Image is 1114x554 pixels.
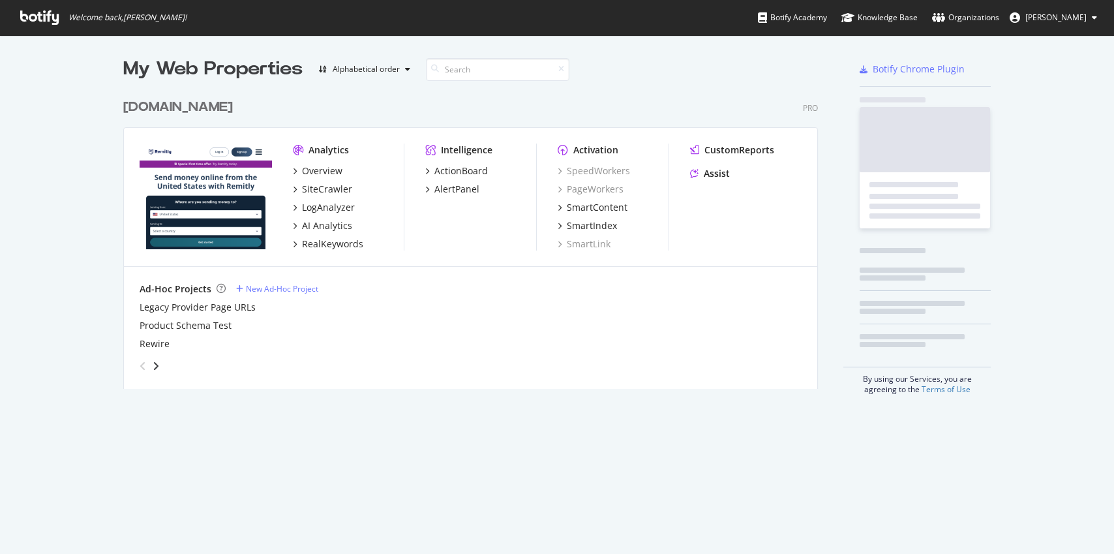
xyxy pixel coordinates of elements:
[558,219,617,232] a: SmartIndex
[302,238,363,251] div: RealKeywords
[313,59,415,80] button: Alphabetical order
[134,356,151,377] div: angle-left
[425,183,479,196] a: AlertPanel
[434,164,488,177] div: ActionBoard
[293,164,342,177] a: Overview
[302,201,355,214] div: LogAnalyzer
[302,164,342,177] div: Overview
[690,144,774,157] a: CustomReports
[333,65,400,73] div: Alphabetical order
[841,11,918,24] div: Knowledge Base
[999,7,1107,28] button: [PERSON_NAME]
[68,12,187,23] span: Welcome back, [PERSON_NAME] !
[1025,12,1087,23] span: Oksana Salvarovska
[558,164,630,177] a: SpeedWorkers
[803,102,818,114] div: Pro
[123,98,238,117] a: [DOMAIN_NAME]
[140,283,211,296] div: Ad-Hoc Projects
[236,283,318,294] a: New Ad-Hoc Project
[425,164,488,177] a: ActionBoard
[573,144,618,157] div: Activation
[567,219,617,232] div: SmartIndex
[309,144,349,157] div: Analytics
[140,337,170,350] a: Rewire
[426,58,569,81] input: Search
[441,144,492,157] div: Intelligence
[302,219,352,232] div: AI Analytics
[140,301,256,314] a: Legacy Provider Page URLs
[704,167,730,180] div: Assist
[151,360,160,373] div: angle-right
[293,183,352,196] a: SiteCrawler
[246,283,318,294] div: New Ad-Hoc Project
[123,98,233,117] div: [DOMAIN_NAME]
[293,219,352,232] a: AI Analytics
[758,11,827,24] div: Botify Academy
[293,201,355,214] a: LogAnalyzer
[690,167,730,180] a: Assist
[558,238,610,251] a: SmartLink
[123,82,828,389] div: grid
[860,63,965,76] a: Botify Chrome Plugin
[932,11,999,24] div: Organizations
[140,144,272,249] img: remitly.com
[843,367,991,395] div: By using our Services, you are agreeing to the
[140,319,232,332] a: Product Schema Test
[558,201,627,214] a: SmartContent
[434,183,479,196] div: AlertPanel
[302,183,352,196] div: SiteCrawler
[558,183,624,196] a: PageWorkers
[567,201,627,214] div: SmartContent
[873,63,965,76] div: Botify Chrome Plugin
[922,384,971,395] a: Terms of Use
[293,238,363,251] a: RealKeywords
[704,144,774,157] div: CustomReports
[123,56,303,82] div: My Web Properties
